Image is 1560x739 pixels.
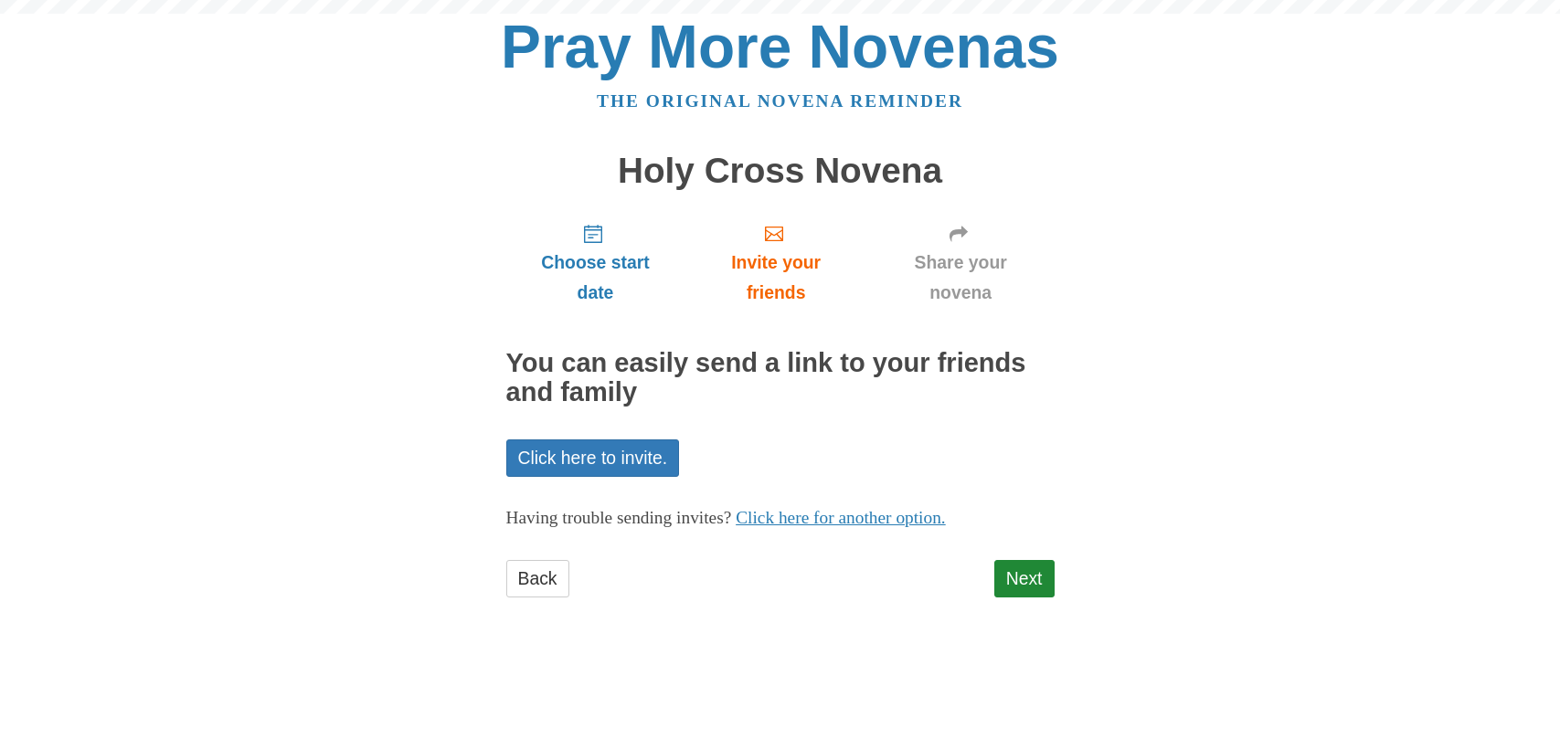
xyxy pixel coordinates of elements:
[867,208,1055,317] a: Share your novena
[703,248,848,308] span: Invite your friends
[506,508,732,527] span: Having trouble sending invites?
[886,248,1036,308] span: Share your novena
[506,439,680,477] a: Click here to invite.
[506,208,685,317] a: Choose start date
[736,508,946,527] a: Click here for another option.
[506,152,1055,191] h1: Holy Cross Novena
[501,13,1059,80] a: Pray More Novenas
[506,349,1055,407] h2: You can easily send a link to your friends and family
[597,91,963,111] a: The original novena reminder
[525,248,667,308] span: Choose start date
[684,208,866,317] a: Invite your friends
[506,560,569,597] a: Back
[994,560,1055,597] a: Next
